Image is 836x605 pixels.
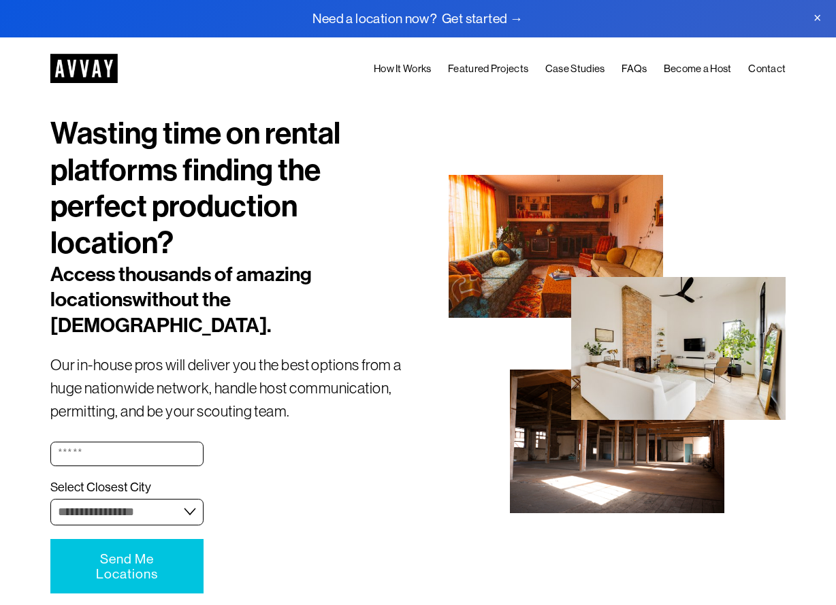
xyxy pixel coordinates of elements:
[50,262,357,338] h2: Access thousands of amazing locations
[50,287,271,337] span: without the [DEMOGRAPHIC_DATA].
[50,54,118,83] img: AVVAY - The First Nationwide Location Scouting Co.
[748,60,786,78] a: Contact
[50,480,151,495] span: Select Closest City
[622,60,647,78] a: FAQs
[374,60,432,78] a: How It Works
[50,116,418,262] h1: Wasting time on rental platforms finding the perfect production location?
[448,60,528,78] a: Featured Projects
[96,551,158,581] span: Send Me Locations
[545,60,605,78] a: Case Studies
[664,60,732,78] a: Become a Host
[50,539,204,593] button: Send Me LocationsSend Me Locations
[50,499,204,525] select: Select Closest City
[50,354,418,423] p: Our in-house pros will deliver you the best options from a huge nationwide network, handle host c...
